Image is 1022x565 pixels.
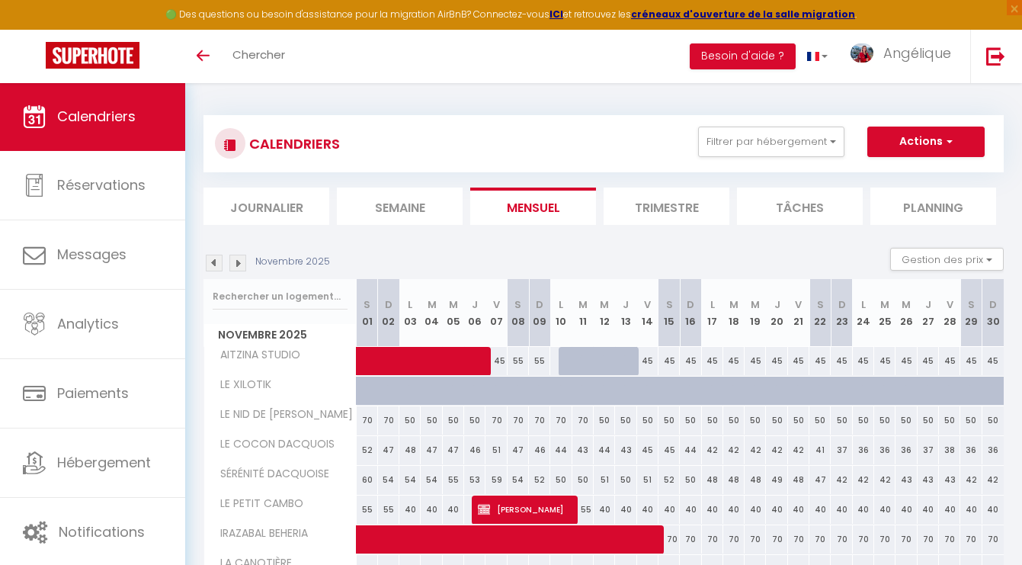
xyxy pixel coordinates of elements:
[982,347,1004,375] div: 45
[861,297,866,312] abbr: L
[203,188,329,225] li: Journalier
[788,347,809,375] div: 45
[637,466,658,494] div: 51
[443,279,464,347] th: 05
[960,436,982,464] div: 36
[57,175,146,194] span: Réservations
[485,406,507,435] div: 70
[690,43,796,69] button: Besoin d'aide ?
[960,466,982,494] div: 42
[957,496,1011,554] iframe: Chat
[890,248,1004,271] button: Gestion des prix
[594,436,615,464] div: 44
[59,522,145,541] span: Notifications
[687,297,694,312] abbr: D
[207,466,333,483] span: SÉRÉNITÉ DACQUOISE
[399,496,421,524] div: 40
[838,297,846,312] abbr: D
[658,466,680,494] div: 52
[939,496,960,524] div: 40
[399,436,421,464] div: 48
[831,466,852,494] div: 42
[895,525,917,554] div: 70
[443,436,464,464] div: 47
[723,406,745,435] div: 50
[615,436,636,464] div: 43
[578,297,588,312] abbr: M
[867,127,985,157] button: Actions
[221,30,296,83] a: Chercher
[895,466,917,494] div: 43
[853,347,874,375] div: 45
[680,279,701,347] th: 16
[213,283,348,310] input: Rechercher un logement...
[529,279,550,347] th: 09
[637,436,658,464] div: 45
[421,279,442,347] th: 04
[680,406,701,435] div: 50
[960,279,982,347] th: 29
[529,466,550,494] div: 52
[874,406,895,435] div: 50
[788,406,809,435] div: 50
[572,496,594,524] div: 55
[982,406,1004,435] div: 50
[204,324,356,346] span: Novembre 2025
[680,347,701,375] div: 45
[874,466,895,494] div: 42
[745,279,766,347] th: 19
[594,496,615,524] div: 40
[968,297,975,312] abbr: S
[698,127,844,157] button: Filtrer par hébergement
[549,8,563,21] a: ICI
[508,436,529,464] div: 47
[658,436,680,464] div: 45
[680,466,701,494] div: 50
[809,466,831,494] div: 47
[615,279,636,347] th: 13
[421,496,442,524] div: 40
[809,279,831,347] th: 22
[449,297,458,312] abbr: M
[723,436,745,464] div: 42
[880,297,889,312] abbr: M
[989,297,997,312] abbr: D
[464,279,485,347] th: 06
[207,496,307,512] span: LE PETIT CAMBO
[939,406,960,435] div: 50
[385,297,392,312] abbr: D
[443,466,464,494] div: 55
[472,297,478,312] abbr: J
[572,406,594,435] div: 70
[514,297,521,312] abbr: S
[853,406,874,435] div: 50
[939,279,960,347] th: 28
[853,279,874,347] th: 24
[702,279,723,347] th: 17
[680,496,701,524] div: 40
[464,436,485,464] div: 46
[795,297,802,312] abbr: V
[853,496,874,524] div: 40
[57,314,119,333] span: Analytics
[982,496,1004,524] div: 40
[658,347,680,375] div: 45
[831,347,852,375] div: 45
[723,496,745,524] div: 40
[594,466,615,494] div: 51
[809,436,831,464] div: 41
[357,436,378,464] div: 52
[766,436,787,464] div: 42
[399,279,421,347] th: 03
[478,495,570,524] span: [PERSON_NAME]
[644,297,651,312] abbr: V
[723,279,745,347] th: 18
[853,466,874,494] div: 42
[939,436,960,464] div: 38
[572,466,594,494] div: 50
[572,279,594,347] th: 11
[766,406,787,435] div: 50
[817,297,824,312] abbr: S
[788,466,809,494] div: 48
